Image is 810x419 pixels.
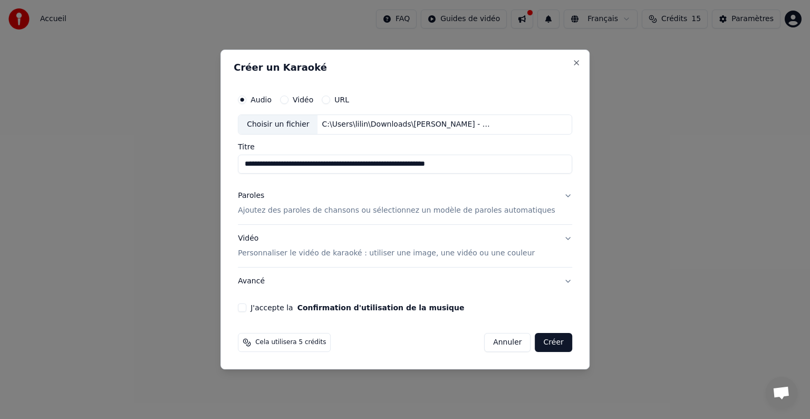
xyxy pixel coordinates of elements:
[238,191,264,201] div: Paroles
[255,338,326,347] span: Cela utilisera 5 crédits
[297,304,465,311] button: J'accepte la
[234,63,576,72] h2: Créer un Karaoké
[334,96,349,103] label: URL
[318,119,497,130] div: C:\Users\lilin\Downloads\[PERSON_NAME] - Vivre Pour Le Meilleur (Clip Officiel Remasterisé).mp3
[238,182,572,224] button: ParolesAjoutez des paroles de chansons ou sélectionnez un modèle de paroles automatiques
[238,205,555,216] p: Ajoutez des paroles de chansons ou sélectionnez un modèle de paroles automatiques
[238,248,535,259] p: Personnaliser le vidéo de karaoké : utiliser une image, une vidéo ou une couleur
[250,96,272,103] label: Audio
[238,225,572,267] button: VidéoPersonnaliser le vidéo de karaoké : utiliser une image, une vidéo ou une couleur
[293,96,313,103] label: Vidéo
[238,143,572,150] label: Titre
[238,233,535,259] div: Vidéo
[238,268,572,295] button: Avancé
[238,115,317,134] div: Choisir un fichier
[535,333,572,352] button: Créer
[250,304,464,311] label: J'accepte la
[484,333,531,352] button: Annuler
